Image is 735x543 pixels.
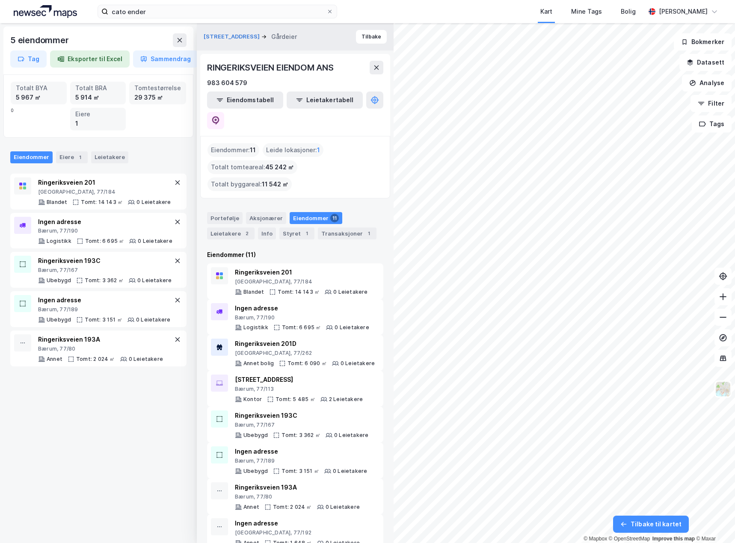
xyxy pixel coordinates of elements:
[674,33,732,50] button: Bokmerker
[11,82,186,130] div: 0
[679,54,732,71] button: Datasett
[243,229,251,238] div: 2
[10,50,47,68] button: Tag
[38,345,163,352] div: Bærum, 77/80
[290,212,342,224] div: Eiendommer
[38,295,170,305] div: Ingen adresse
[235,303,369,313] div: Ingen adresse
[16,93,62,102] div: 5 967 ㎡
[609,536,650,542] a: OpenStreetMap
[356,30,387,44] button: Tilbake
[235,529,360,536] div: [GEOGRAPHIC_DATA], 77/192
[692,502,735,543] iframe: Chat Widget
[38,334,163,345] div: Ringeriksveien 193A
[250,145,256,155] span: 11
[38,189,171,195] div: [GEOGRAPHIC_DATA], 77/184
[207,91,283,109] button: Eiendomstabell
[108,5,326,18] input: Søk på adresse, matrikkel, gårdeiere, leietakere eller personer
[47,238,71,245] div: Logistikk
[652,536,695,542] a: Improve this map
[287,360,327,367] div: Tomt: 6 090 ㎡
[243,432,268,439] div: Ubebygd
[243,324,268,331] div: Logistikk
[235,457,367,464] div: Bærum, 77/189
[235,350,375,357] div: [GEOGRAPHIC_DATA], 77/262
[243,289,264,295] div: Blandet
[235,314,369,321] div: Bærum, 77/190
[584,536,607,542] a: Mapbox
[136,316,170,323] div: 0 Leietakere
[621,6,636,17] div: Bolig
[75,93,121,102] div: 5 914 ㎡
[133,50,198,68] button: Sammendrag
[47,356,62,363] div: Annet
[279,227,314,239] div: Styret
[75,109,121,119] div: Eiere
[136,199,171,206] div: 0 Leietakere
[302,229,311,238] div: 1
[235,446,367,457] div: Ingen adresse
[38,217,172,227] div: Ingen adresse
[282,468,319,475] div: Tomt: 3 151 ㎡
[75,83,121,93] div: Totalt BRA
[282,324,321,331] div: Tomt: 6 695 ㎡
[317,145,320,155] span: 1
[207,177,292,191] div: Totalt byggareal :
[278,289,320,295] div: Tomt: 14 143 ㎡
[207,160,297,174] div: Totalt tomteareal :
[50,50,130,68] button: Eksporter til Excel
[329,396,363,403] div: 2 Leietakere
[334,432,368,439] div: 0 Leietakere
[243,360,274,367] div: Annet bolig
[207,212,243,224] div: Portefølje
[692,115,732,133] button: Tags
[243,468,268,475] div: Ubebygd
[243,504,259,511] div: Annet
[613,516,689,533] button: Tilbake til kartet
[235,339,375,349] div: Ringeriksveien 201D
[56,151,88,163] div: Eiere
[207,143,259,157] div: Eiendommer :
[38,227,172,234] div: Bærum, 77/190
[571,6,602,17] div: Mine Tags
[659,6,708,17] div: [PERSON_NAME]
[333,289,367,295] div: 0 Leietakere
[318,227,376,239] div: Transaksjoner
[38,306,170,313] div: Bærum, 77/189
[75,119,121,128] div: 1
[276,396,315,403] div: Tomt: 5 485 ㎡
[271,32,297,42] div: Gårdeier
[47,316,71,323] div: Ubebygd
[16,83,62,93] div: Totalt BYA
[263,143,323,157] div: Leide lokasjoner :
[282,432,320,439] div: Tomt: 3 362 ㎡
[137,277,172,284] div: 0 Leietakere
[207,227,255,239] div: Leietakere
[207,250,383,260] div: Eiendommer (11)
[235,410,368,421] div: Ringeriksveien 193C
[10,151,53,163] div: Eiendommer
[138,238,172,245] div: 0 Leietakere
[47,199,67,206] div: Blandet
[235,375,363,385] div: [STREET_ADDRESS]
[38,267,172,274] div: Bærum, 77/167
[85,316,122,323] div: Tomt: 3 151 ㎡
[235,267,368,277] div: Ringeriksveien 201
[265,162,294,172] span: 45 242 ㎡
[682,74,732,91] button: Analyse
[246,212,286,224] div: Aksjonærer
[243,396,262,403] div: Kontor
[134,83,181,93] div: Tomtestørrelse
[10,33,71,47] div: 5 eiendommer
[692,502,735,543] div: Kontrollprogram for chat
[540,6,552,17] div: Kart
[335,324,369,331] div: 0 Leietakere
[330,214,339,222] div: 11
[204,32,261,41] button: [STREET_ADDRESS]
[91,151,128,163] div: Leietakere
[134,93,181,102] div: 29 375 ㎡
[287,91,363,109] button: Leietakertabell
[235,493,360,500] div: Bærum, 77/80
[76,153,84,162] div: 1
[235,278,368,285] div: [GEOGRAPHIC_DATA], 77/184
